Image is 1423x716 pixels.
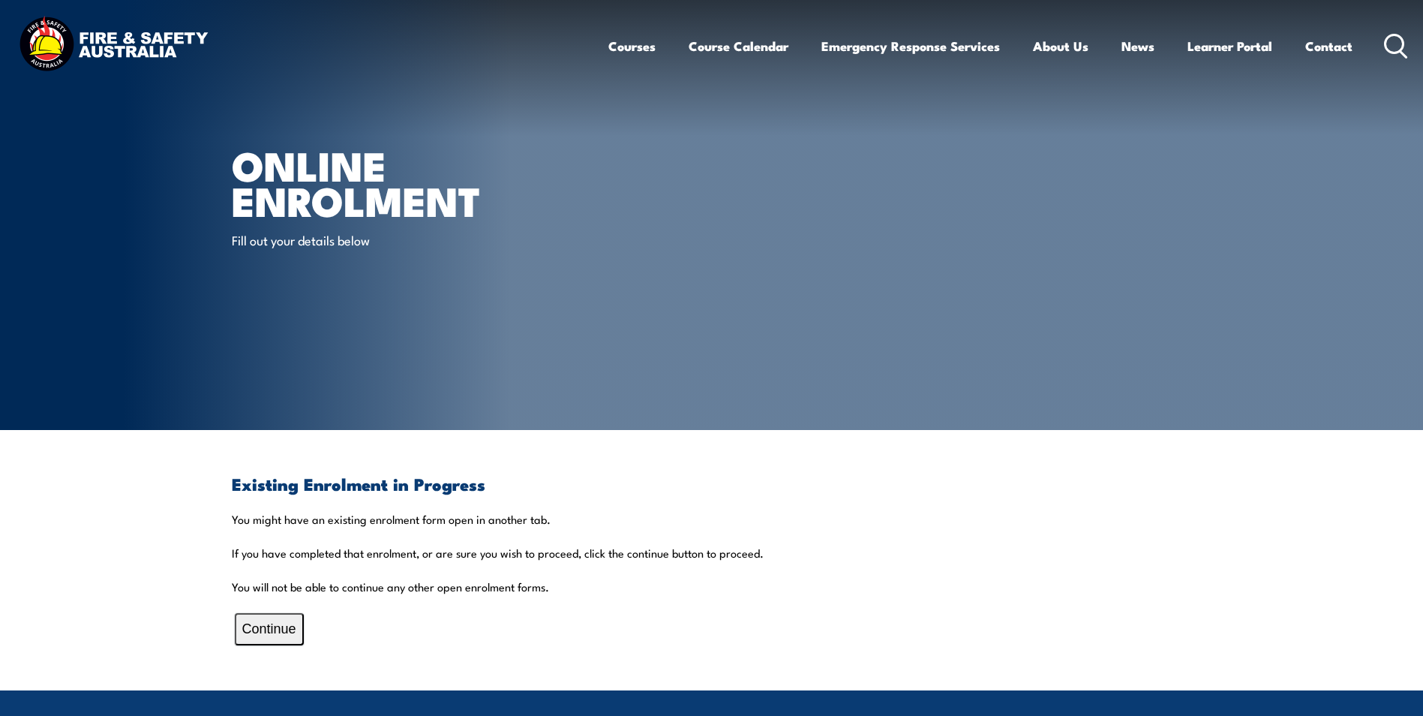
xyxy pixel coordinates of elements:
a: Learner Portal [1187,26,1272,66]
a: Courses [608,26,656,66]
button: Continue [235,613,304,645]
a: Emergency Response Services [821,26,1000,66]
p: If you have completed that enrolment, or are sure you wish to proceed, click the continue button ... [232,546,1192,561]
p: You will not be able to continue any other open enrolment forms. [232,579,1192,594]
a: Course Calendar [689,26,788,66]
a: News [1121,26,1154,66]
p: You might have an existing enrolment form open in another tab. [232,512,1192,527]
a: Contact [1305,26,1352,66]
h3: Existing Enrolment in Progress [232,475,1192,492]
a: About Us [1033,26,1088,66]
h1: Online Enrolment [232,147,602,217]
p: Fill out your details below [232,231,506,248]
